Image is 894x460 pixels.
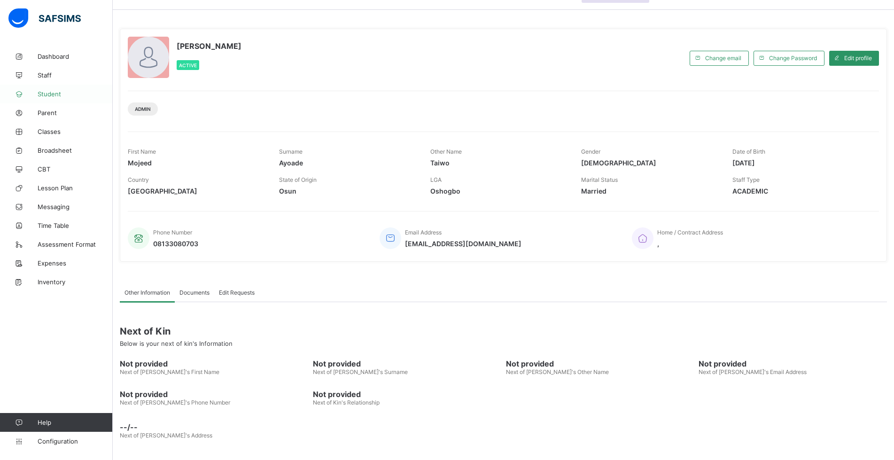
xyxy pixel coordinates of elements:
span: LGA [430,176,442,183]
span: Broadsheet [38,147,113,154]
span: Edit Requests [219,289,255,296]
span: Not provided [120,359,308,368]
span: [EMAIL_ADDRESS][DOMAIN_NAME] [405,240,521,248]
span: Next of [PERSON_NAME]'s Address [120,432,212,439]
span: Change Password [769,55,817,62]
span: Not provided [313,390,501,399]
span: State of Origin [279,176,317,183]
span: Next of [PERSON_NAME]'s Phone Number [120,399,230,406]
span: Classes [38,128,113,135]
img: safsims [8,8,81,28]
span: Home / Contract Address [657,229,723,236]
span: 08133080703 [153,240,198,248]
span: Married [581,187,718,195]
span: , [657,240,723,248]
span: Phone Number [153,229,192,236]
span: Assessment Format [38,241,113,248]
span: Other Name [430,148,462,155]
span: Documents [179,289,210,296]
span: Oshogbo [430,187,567,195]
span: Lesson Plan [38,184,113,192]
span: Next of Kin [120,326,887,337]
span: Other Information [124,289,170,296]
span: [DATE] [732,159,870,167]
span: Staff Type [732,176,760,183]
span: Surname [279,148,303,155]
span: Help [38,419,112,426]
span: Mojeed [128,159,265,167]
span: Gender [581,148,600,155]
span: Messaging [38,203,113,211]
span: Date of Birth [732,148,765,155]
span: [DEMOGRAPHIC_DATA] [581,159,718,167]
span: Parent [38,109,113,117]
span: Marital Status [581,176,618,183]
span: Not provided [699,359,887,368]
span: Edit profile [844,55,872,62]
span: Osun [279,187,416,195]
span: Next of [PERSON_NAME]'s Email Address [699,368,807,375]
span: Inventory [38,278,113,286]
span: Expenses [38,259,113,267]
span: Active [179,62,197,68]
span: Ayoade [279,159,416,167]
span: Not provided [313,359,501,368]
span: Change email [705,55,741,62]
span: ACADEMIC [732,187,870,195]
span: Next of [PERSON_NAME]'s First Name [120,368,219,375]
span: First Name [128,148,156,155]
span: Taiwo [430,159,567,167]
span: Time Table [38,222,113,229]
span: Below is your next of kin's Information [120,340,233,347]
span: Staff [38,71,113,79]
span: CBT [38,165,113,173]
span: Next of [PERSON_NAME]'s Other Name [506,368,609,375]
span: Next of [PERSON_NAME]'s Surname [313,368,408,375]
span: Country [128,176,149,183]
span: Configuration [38,437,112,445]
span: Admin [135,106,151,112]
span: Next of Kin's Relationship [313,399,380,406]
span: [PERSON_NAME] [177,41,241,51]
span: Not provided [120,390,308,399]
span: Student [38,90,113,98]
span: --/-- [120,422,887,432]
span: [GEOGRAPHIC_DATA] [128,187,265,195]
span: Email Address [405,229,442,236]
span: Dashboard [38,53,113,60]
span: Not provided [506,359,694,368]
